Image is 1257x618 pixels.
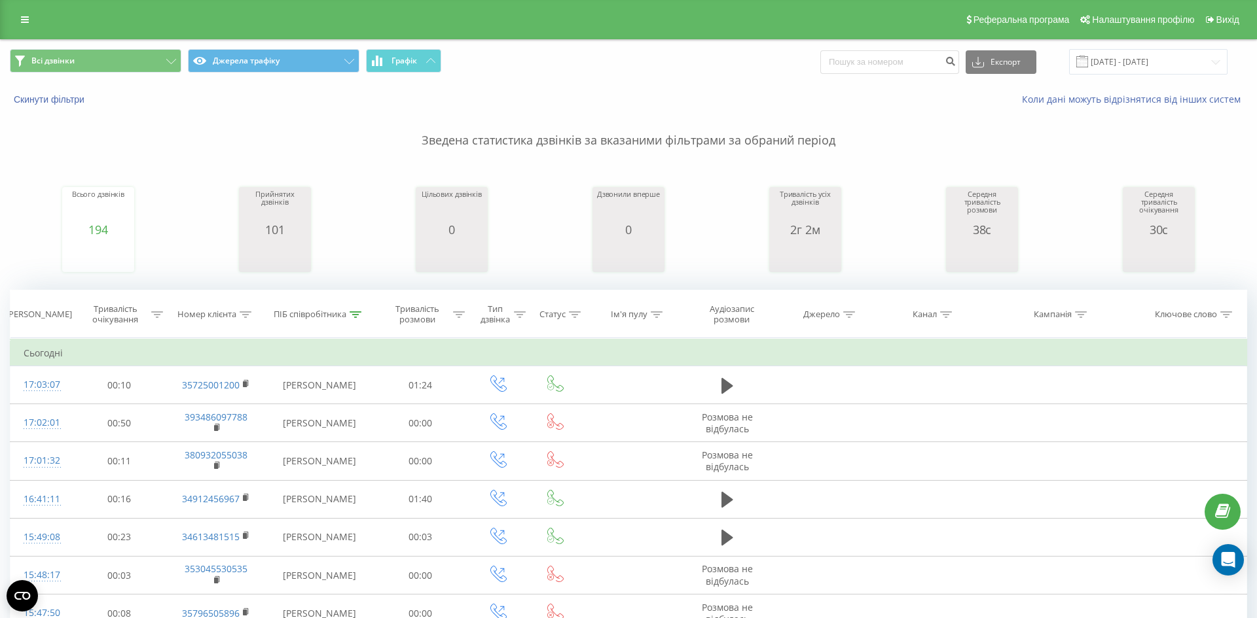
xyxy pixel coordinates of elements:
div: 2г 2м [773,223,838,236]
span: Налаштування профілю [1092,14,1194,25]
td: [PERSON_NAME] [266,404,373,442]
span: Розмова не відбулась [702,411,753,435]
a: 380932055038 [185,449,247,461]
span: Розмова не відбулась [702,562,753,587]
div: Open Intercom Messenger [1212,544,1244,575]
div: ПІБ співробітника [274,309,346,320]
button: Експорт [966,50,1036,74]
a: 353045530535 [185,562,247,575]
div: 0 [422,223,482,236]
div: Кампанія [1034,309,1072,320]
div: Номер клієнта [177,309,236,320]
div: Тривалість розмови [384,303,450,326]
div: Тривалість усіх дзвінків [773,190,838,223]
div: [PERSON_NAME] [6,309,72,320]
div: Всього дзвінків [72,190,124,223]
div: 0 [597,223,660,236]
span: Графік [392,56,417,65]
div: Прийнятих дзвінків [242,190,308,223]
button: Графік [366,49,441,73]
div: Середня тривалість розмови [949,190,1015,223]
div: Аудіозапис розмови [693,303,770,326]
td: [PERSON_NAME] [266,480,373,518]
div: Ім'я пулу [611,309,647,320]
div: Канал [913,309,937,320]
div: Статус [539,309,566,320]
a: 35725001200 [182,379,240,391]
td: 00:23 [71,518,167,556]
button: Всі дзвінки [10,49,181,73]
div: Ключове слово [1155,309,1217,320]
td: 00:11 [71,442,167,480]
td: [PERSON_NAME] [266,518,373,556]
td: Сьогодні [10,340,1247,366]
div: 15:49:08 [24,524,58,550]
div: Тип дзвінка [480,303,511,326]
input: Пошук за номером [820,50,959,74]
div: 30с [1126,223,1192,236]
div: 15:48:17 [24,562,58,588]
button: Джерела трафіку [188,49,359,73]
td: 01:24 [373,366,468,404]
div: Середня тривалість очікування [1126,190,1192,223]
span: Розмова не відбулась [702,449,753,473]
td: 00:00 [373,404,468,442]
a: 393486097788 [185,411,247,423]
td: 00:16 [71,480,167,518]
div: Тривалість очікування [83,303,149,326]
span: Реферальна програма [974,14,1070,25]
td: [PERSON_NAME] [266,557,373,594]
button: Скинути фільтри [10,94,91,105]
span: Вихід [1216,14,1239,25]
td: 00:03 [71,557,167,594]
div: 17:02:01 [24,410,58,436]
td: [PERSON_NAME] [266,442,373,480]
div: 101 [242,223,308,236]
button: Open CMP widget [7,580,38,611]
td: 00:00 [373,557,468,594]
div: 17:03:07 [24,372,58,398]
span: Всі дзвінки [31,56,75,66]
div: 38с [949,223,1015,236]
div: Джерело [803,309,840,320]
div: Цільових дзвінків [422,190,482,223]
p: Зведена статистика дзвінків за вказаними фільтрами за обраний період [10,106,1247,149]
div: 17:01:32 [24,448,58,473]
a: 34613481515 [182,530,240,543]
td: 00:03 [373,518,468,556]
td: 00:50 [71,404,167,442]
a: 34912456967 [182,492,240,505]
div: 194 [72,223,124,236]
a: Коли дані можуть відрізнятися вiд інших систем [1022,93,1247,105]
td: [PERSON_NAME] [266,366,373,404]
td: 00:00 [373,442,468,480]
td: 01:40 [373,480,468,518]
td: 00:10 [71,366,167,404]
div: 16:41:11 [24,487,58,512]
div: Дзвонили вперше [597,190,660,223]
